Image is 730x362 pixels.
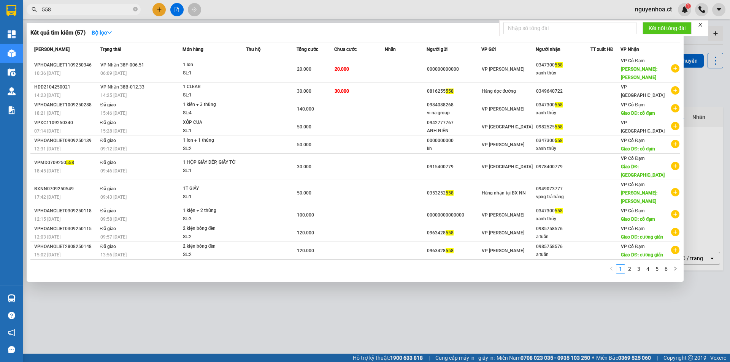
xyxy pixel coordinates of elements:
[34,194,60,200] span: 17:42 [DATE]
[183,136,240,145] div: 1 lon + 1 thùng
[183,207,240,215] div: 1 kiện + 2 thùng
[34,61,98,69] div: VPHOANGLIET1109250346
[536,69,590,77] div: xanh thúy
[621,120,665,134] span: VP [GEOGRAPHIC_DATA]
[100,168,127,174] span: 09:46 [DATE]
[621,190,657,204] span: [PERSON_NAME]: [PERSON_NAME]
[621,156,644,161] span: VP Cổ Đạm
[246,47,260,52] span: Thu hộ
[482,66,524,72] span: VP [PERSON_NAME]
[183,145,240,153] div: SL: 2
[183,224,240,233] div: 2 kiện bóng đèn
[297,190,311,196] span: 50.000
[653,265,661,273] a: 5
[100,120,116,125] span: Đã giao
[6,5,16,16] img: logo-vxr
[621,252,663,258] span: Giao DĐ: cương gián
[482,190,526,196] span: Hàng nhận tại BX NN
[34,101,98,109] div: VPHOANGLIET1009250288
[671,264,680,273] button: right
[427,247,481,255] div: 0963428
[671,104,679,112] span: plus-circle
[482,164,533,169] span: VP [GEOGRAPHIC_DATA]
[297,47,318,52] span: Tổng cước
[8,49,16,57] img: warehouse-icon
[34,128,60,134] span: 07:14 [DATE]
[100,71,127,76] span: 06:09 [DATE]
[34,137,98,145] div: VPHOANGLIET0909250139
[100,62,144,68] span: VP Nhận 38F-006.51
[621,226,644,231] span: VP Cổ Đạm
[536,61,590,69] div: 0347300
[183,61,240,69] div: 1 lon
[482,124,533,130] span: VP [GEOGRAPHIC_DATA]
[100,217,127,222] span: 09:58 [DATE]
[616,265,625,273] a: 1
[644,265,652,273] a: 4
[662,265,670,273] a: 6
[183,193,240,201] div: SL: 1
[297,164,311,169] span: 30.000
[446,89,454,94] span: 558
[297,212,314,218] span: 100.000
[34,119,98,127] div: VPXG1109250340
[536,193,590,201] div: vpxg trả hàng
[100,244,116,249] span: Đã giao
[621,146,655,152] span: Giao DĐ: cổ đạm
[297,66,311,72] span: 20.000
[446,248,454,253] span: 558
[427,87,481,95] div: 0816255
[8,346,15,353] span: message
[555,138,563,143] span: 558
[183,233,240,241] div: SL: 2
[100,234,127,240] span: 09:57 [DATE]
[481,47,496,52] span: VP Gửi
[671,162,679,170] span: plus-circle
[100,128,127,134] span: 15:28 [DATE]
[183,242,240,251] div: 2 kiện bóng đèn
[555,124,563,130] span: 558
[482,106,524,112] span: VP [PERSON_NAME]
[183,101,240,109] div: 1 kiên + 3 thùng
[621,182,644,187] span: VP Cổ Đạm
[34,185,98,193] div: BXNN0709250549
[625,264,634,273] li: 2
[536,251,590,259] div: a tuấn
[698,22,703,27] span: close
[34,83,98,91] div: HDD2104250021
[536,123,590,131] div: 0982525
[482,89,516,94] span: Hàng dọc đường
[621,164,665,178] span: Giao DĐ: [GEOGRAPHIC_DATA]
[8,294,16,302] img: warehouse-icon
[482,230,524,236] span: VP [PERSON_NAME]
[555,102,563,107] span: 558
[183,127,240,135] div: SL: 1
[100,47,121,52] span: Trạng thái
[100,84,144,90] span: VP Nhận 38B-012.33
[34,71,60,76] span: 10:36 [DATE]
[34,207,98,215] div: VPHOANGLIET0309250118
[536,243,590,251] div: 0985758576
[536,137,590,145] div: 0347300
[183,167,240,175] div: SL: 1
[427,163,481,171] div: 0915400779
[621,217,655,222] span: Giao DĐ: cổ đạm
[34,234,60,240] span: 12:03 [DATE]
[8,312,15,319] span: question-circle
[671,188,679,196] span: plus-circle
[34,47,70,52] span: [PERSON_NAME]
[446,190,454,196] span: 558
[100,160,116,165] span: Đã giao
[427,47,448,52] span: Người gửi
[34,225,98,233] div: VPHOANGLIET0309250115
[183,251,240,259] div: SL: 2
[427,119,481,127] div: 0942777767
[536,225,590,233] div: 0985758576
[671,86,679,95] span: plus-circle
[100,111,127,116] span: 15:46 [DATE]
[297,106,314,112] span: 140.000
[100,146,127,152] span: 09:12 [DATE]
[100,208,116,213] span: Đã giao
[297,89,311,94] span: 30.000
[634,264,643,273] li: 3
